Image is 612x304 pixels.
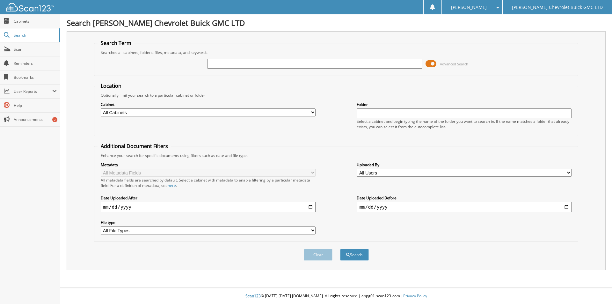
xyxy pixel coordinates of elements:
[14,103,57,108] span: Help
[101,202,316,212] input: start
[245,293,261,299] span: Scan123
[101,102,316,107] label: Cabinet
[101,220,316,225] label: File type
[340,249,369,261] button: Search
[98,82,125,89] legend: Location
[60,288,612,304] div: © [DATE]-[DATE] [DOMAIN_NAME]. All rights reserved | appg01-scan123-com |
[357,195,572,201] label: Date Uploaded Before
[304,249,332,261] button: Clear
[14,47,57,52] span: Scan
[168,183,176,188] a: here
[357,102,572,107] label: Folder
[98,143,171,150] legend: Additional Document Filters
[440,62,468,66] span: Advanced Search
[14,33,56,38] span: Search
[451,5,487,9] span: [PERSON_NAME]
[14,75,57,80] span: Bookmarks
[98,50,575,55] div: Searches all cabinets, folders, files, metadata, and keywords
[98,153,575,158] div: Enhance your search for specific documents using filters such as date and file type.
[98,93,575,98] div: Optionally limit your search to a particular cabinet or folder
[101,195,316,201] label: Date Uploaded After
[101,177,316,188] div: All metadata fields are searched by default. Select a cabinet with metadata to enable filtering b...
[357,162,572,167] label: Uploaded By
[6,3,54,11] img: scan123-logo-white.svg
[14,117,57,122] span: Announcements
[403,293,427,299] a: Privacy Policy
[14,19,57,24] span: Cabinets
[14,89,52,94] span: User Reports
[98,40,135,47] legend: Search Term
[14,61,57,66] span: Reminders
[357,202,572,212] input: end
[67,18,606,28] h1: Search [PERSON_NAME] Chevrolet Buick GMC LTD
[101,162,316,167] label: Metadata
[52,117,57,122] div: 2
[357,119,572,130] div: Select a cabinet and begin typing the name of the folder you want to search in. If the name match...
[512,5,603,9] span: [PERSON_NAME] Chevrolet Buick GMC LTD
